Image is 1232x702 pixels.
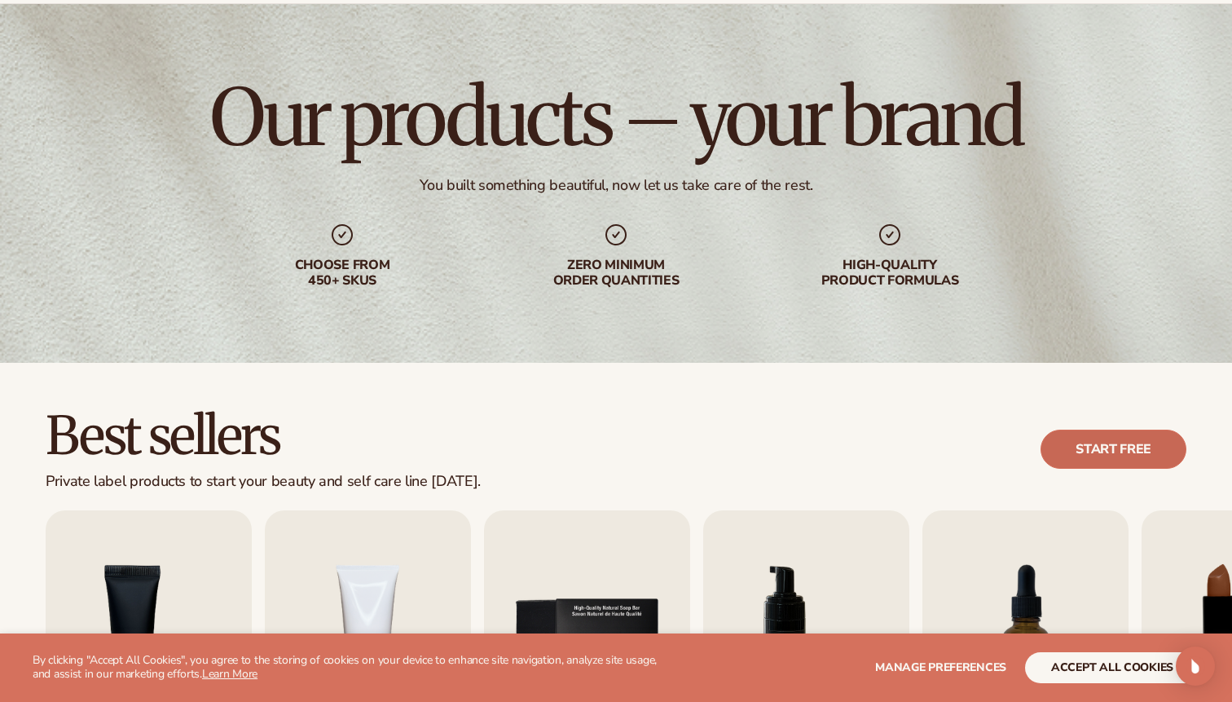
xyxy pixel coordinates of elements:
p: By clicking "Accept All Cookies", you agree to the storing of cookies on your device to enhance s... [33,654,668,682]
h1: Our products – your brand [210,78,1022,157]
div: Zero minimum order quantities [512,258,720,289]
button: Manage preferences [875,652,1006,683]
h2: Best sellers [46,408,481,463]
div: Private label products to start your beauty and self care line [DATE]. [46,473,481,491]
a: Start free [1041,430,1186,469]
span: Manage preferences [875,660,1006,675]
div: Open Intercom Messenger [1176,647,1215,686]
div: Choose from 450+ Skus [238,258,447,289]
div: You built something beautiful, now let us take care of the rest. [420,176,813,195]
a: Learn More [202,666,257,682]
button: accept all cookies [1025,652,1199,683]
div: High-quality product formulas [785,258,994,289]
